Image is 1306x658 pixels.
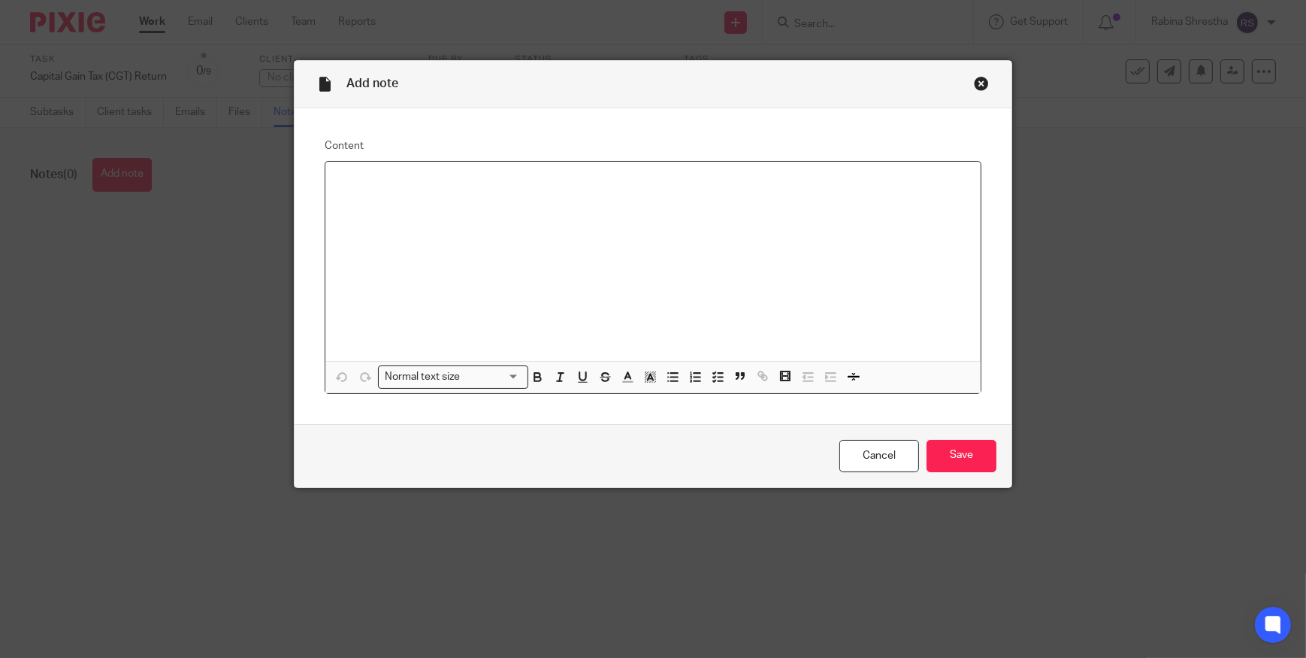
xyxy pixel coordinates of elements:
label: Content [325,138,981,153]
span: Normal text size [382,369,464,385]
a: Cancel [839,440,919,472]
input: Save [927,440,996,472]
div: Search for option [378,365,528,389]
input: Search for option [465,369,519,385]
span: Add note [346,77,398,89]
div: Close this dialog window [974,76,989,91]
